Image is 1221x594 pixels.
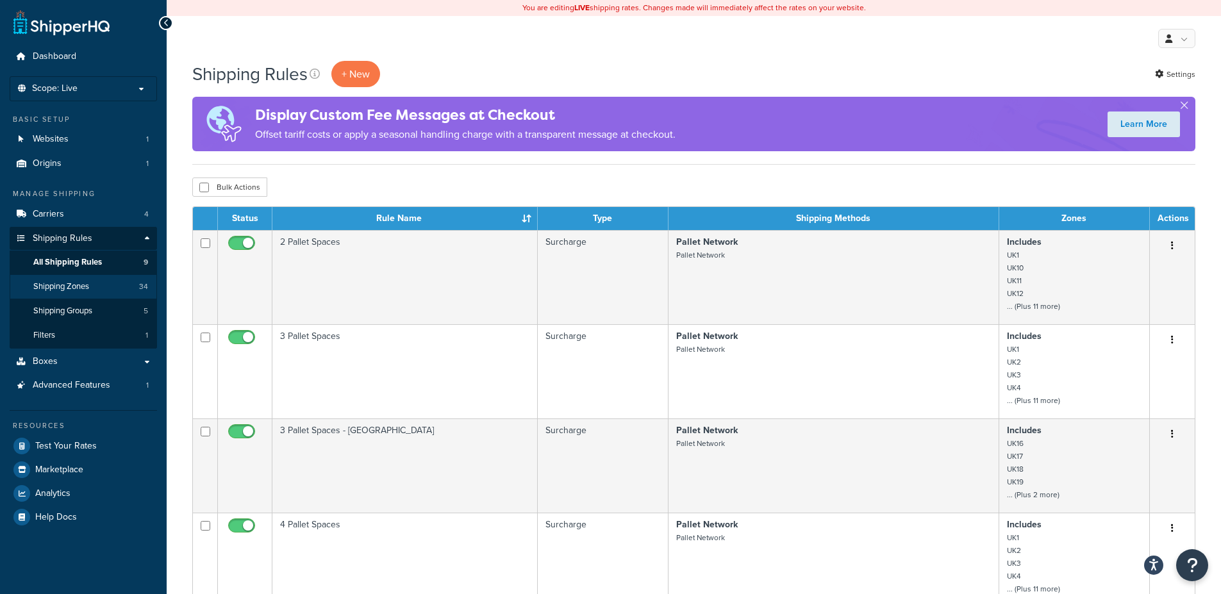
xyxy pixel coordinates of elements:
a: Shipping Zones 34 [10,275,157,299]
strong: Includes [1007,518,1042,531]
p: + New [331,61,380,87]
span: Scope: Live [32,83,78,94]
a: Carriers 4 [10,202,157,226]
p: Offset tariff costs or apply a seasonal handling charge with a transparent message at checkout. [255,126,676,144]
span: Help Docs [35,512,77,523]
span: Websites [33,134,69,145]
small: Pallet Network [676,343,725,355]
span: 5 [144,306,148,317]
li: Filters [10,324,157,347]
div: Resources [10,420,157,431]
span: 1 [146,158,149,169]
td: 2 Pallet Spaces [272,230,538,324]
span: Advanced Features [33,380,110,391]
td: Surcharge [538,230,669,324]
td: Surcharge [538,324,669,418]
span: Analytics [35,488,71,499]
img: duties-banner-06bc72dcb5fe05cb3f9472aba00be2ae8eb53ab6f0d8bb03d382ba314ac3c341.png [192,97,255,151]
span: Shipping Groups [33,306,92,317]
span: Dashboard [33,51,76,62]
li: Shipping Rules [10,227,157,349]
a: Websites 1 [10,128,157,151]
strong: Includes [1007,329,1042,343]
a: ShipperHQ Home [13,10,110,35]
span: All Shipping Rules [33,257,102,268]
small: UK1 UK2 UK3 UK4 ... (Plus 11 more) [1007,343,1060,406]
th: Status [218,207,272,230]
a: Settings [1155,65,1195,83]
th: Type [538,207,669,230]
li: Shipping Groups [10,299,157,323]
h4: Display Custom Fee Messages at Checkout [255,104,676,126]
b: LIVE [574,2,590,13]
div: Basic Setup [10,114,157,125]
th: Actions [1150,207,1195,230]
strong: Pallet Network [676,235,738,249]
a: Test Your Rates [10,434,157,458]
th: Shipping Methods [669,207,999,230]
strong: Includes [1007,235,1042,249]
a: Advanced Features 1 [10,374,157,397]
th: Zones [999,207,1150,230]
a: Analytics [10,482,157,505]
span: 9 [144,257,148,268]
td: 3 Pallet Spaces [272,324,538,418]
a: Filters 1 [10,324,157,347]
strong: Pallet Network [676,518,738,531]
li: Advanced Features [10,374,157,397]
small: UK16 UK17 UK18 UK19 ... (Plus 2 more) [1007,438,1059,500]
span: Shipping Zones [33,281,89,292]
span: 4 [144,209,149,220]
th: Rule Name : activate to sort column ascending [272,207,538,230]
a: All Shipping Rules 9 [10,251,157,274]
span: Origins [33,158,62,169]
strong: Pallet Network [676,424,738,437]
td: Surcharge [538,418,669,513]
small: Pallet Network [676,249,725,261]
strong: Pallet Network [676,329,738,343]
span: 34 [139,281,148,292]
div: Manage Shipping [10,188,157,199]
button: Open Resource Center [1176,549,1208,581]
span: 1 [146,380,149,391]
span: Filters [33,330,55,341]
li: All Shipping Rules [10,251,157,274]
li: Websites [10,128,157,151]
span: 1 [145,330,148,341]
h1: Shipping Rules [192,62,308,87]
li: Carriers [10,202,157,226]
button: Bulk Actions [192,177,267,197]
a: Learn More [1108,111,1180,137]
strong: Includes [1007,424,1042,437]
small: UK1 UK10 UK11 UK12 ... (Plus 11 more) [1007,249,1060,312]
span: Boxes [33,356,58,367]
a: Shipping Rules [10,227,157,251]
a: Shipping Groups 5 [10,299,157,323]
td: 3 Pallet Spaces - [GEOGRAPHIC_DATA] [272,418,538,513]
span: Test Your Rates [35,441,97,452]
li: Shipping Zones [10,275,157,299]
a: Dashboard [10,45,157,69]
span: Carriers [33,209,64,220]
a: Marketplace [10,458,157,481]
span: Marketplace [35,465,83,475]
span: 1 [146,134,149,145]
small: Pallet Network [676,532,725,543]
li: Origins [10,152,157,176]
a: Help Docs [10,506,157,529]
a: Origins 1 [10,152,157,176]
a: Boxes [10,350,157,374]
span: Shipping Rules [33,233,92,244]
small: Pallet Network [676,438,725,449]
